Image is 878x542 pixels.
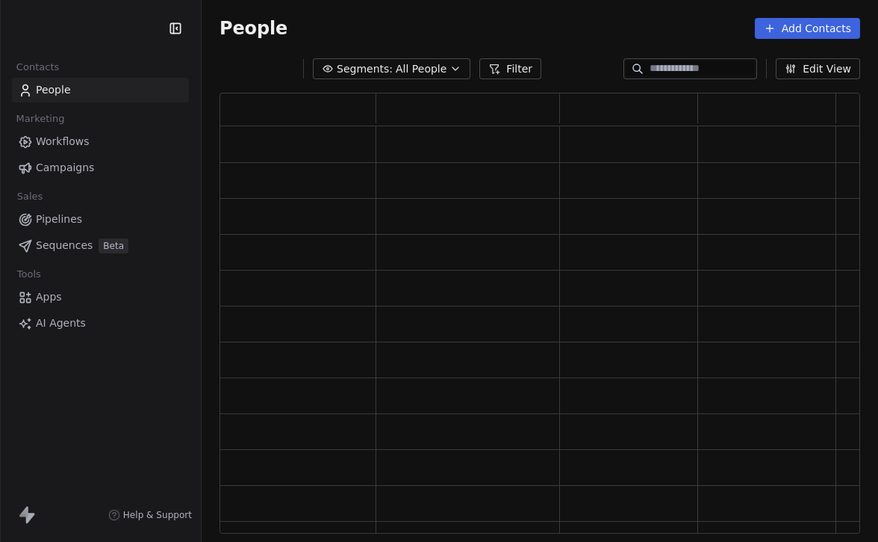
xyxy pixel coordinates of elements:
span: People [36,82,71,98]
span: All People [396,61,446,77]
a: SequencesBeta [12,233,189,258]
span: Apps [36,289,62,305]
a: Campaigns [12,155,189,180]
span: Marketing [10,108,71,130]
span: Tools [10,263,47,286]
span: Workflows [36,134,90,150]
button: Filter [479,58,541,79]
span: Contacts [10,56,66,78]
span: Beta [99,238,128,253]
a: Pipelines [12,207,189,232]
span: AI Agents [36,315,86,331]
span: Sequences [36,238,93,253]
button: Add Contacts [755,18,860,39]
span: Help & Support [123,509,192,521]
a: AI Agents [12,311,189,336]
button: Edit View [776,58,860,79]
a: Workflows [12,129,189,154]
a: Help & Support [108,509,192,521]
span: Pipelines [36,212,82,227]
a: Apps [12,285,189,310]
span: Segments: [337,61,393,77]
span: Campaigns [36,160,94,176]
a: People [12,78,189,102]
span: Sales [10,185,49,208]
span: People [219,17,287,40]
